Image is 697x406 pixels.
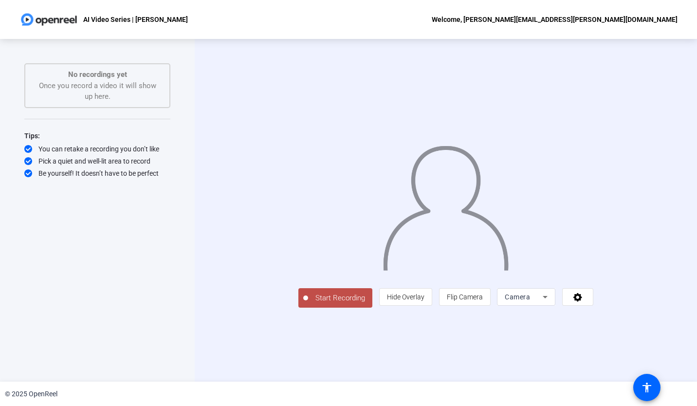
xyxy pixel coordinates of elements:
img: overlay [382,138,510,271]
div: Tips: [24,130,170,142]
div: Pick a quiet and well-lit area to record [24,156,170,166]
img: OpenReel logo [19,10,78,29]
div: You can retake a recording you don’t like [24,144,170,154]
div: Be yourself! It doesn’t have to be perfect [24,168,170,178]
div: © 2025 OpenReel [5,389,57,399]
span: Camera [505,293,530,301]
button: Hide Overlay [379,288,432,306]
p: AI Video Series | [PERSON_NAME] [83,14,188,25]
div: Once you record a video it will show up here. [35,69,160,102]
button: Flip Camera [439,288,491,306]
p: No recordings yet [35,69,160,80]
span: Flip Camera [447,293,483,301]
div: Welcome, [PERSON_NAME][EMAIL_ADDRESS][PERSON_NAME][DOMAIN_NAME] [432,14,678,25]
span: Hide Overlay [387,293,424,301]
mat-icon: accessibility [641,382,653,393]
span: Start Recording [308,293,372,304]
button: Start Recording [298,288,372,308]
